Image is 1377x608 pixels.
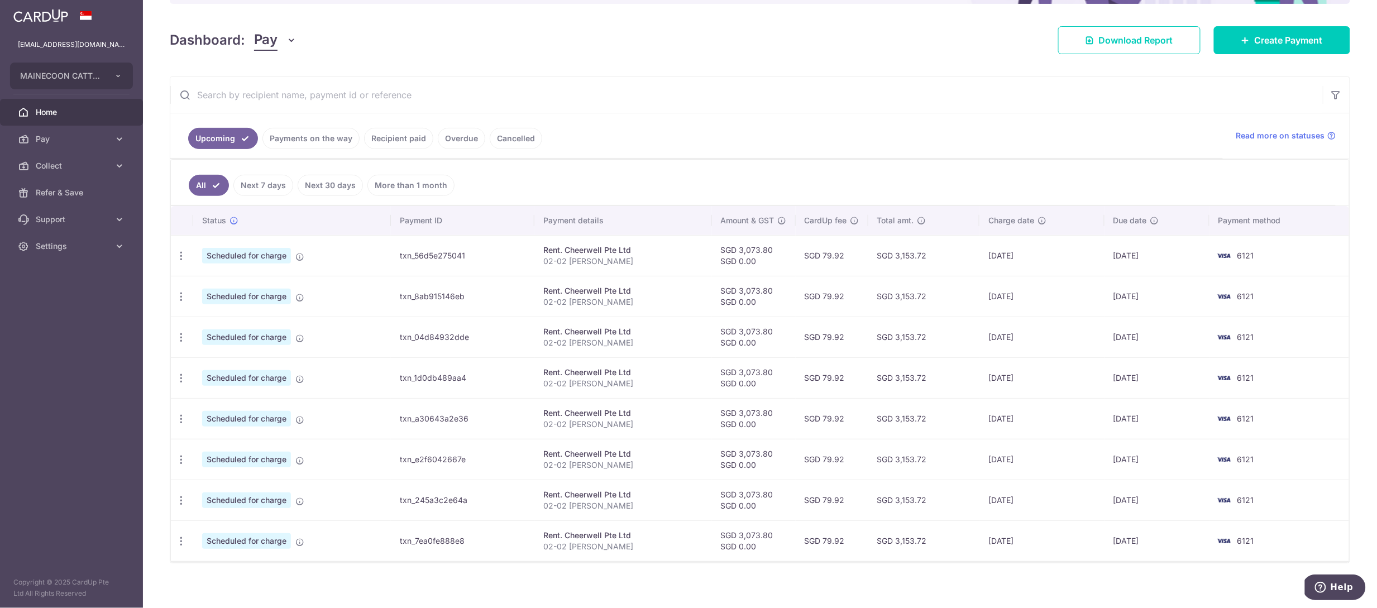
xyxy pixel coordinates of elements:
[1105,235,1209,276] td: [DATE]
[1305,575,1366,602] iframe: Opens a widget where you can find more information
[202,215,226,226] span: Status
[543,296,703,308] p: 02-02 [PERSON_NAME]
[534,206,712,235] th: Payment details
[36,133,109,145] span: Pay
[796,357,868,398] td: SGD 79.92
[1105,439,1209,480] td: [DATE]
[796,235,868,276] td: SGD 79.92
[1213,331,1235,344] img: Bank Card
[202,329,291,345] span: Scheduled for charge
[202,370,291,386] span: Scheduled for charge
[1213,534,1235,548] img: Bank Card
[298,175,363,196] a: Next 30 days
[1213,290,1235,303] img: Bank Card
[1255,33,1323,47] span: Create Payment
[189,175,229,196] a: All
[36,107,109,118] span: Home
[490,128,542,149] a: Cancelled
[233,175,293,196] a: Next 7 days
[1209,206,1349,235] th: Payment method
[1113,215,1147,226] span: Due date
[391,398,534,439] td: txn_a30643a2e36
[712,235,796,276] td: SGD 3,073.80 SGD 0.00
[979,357,1105,398] td: [DATE]
[979,439,1105,480] td: [DATE]
[543,489,703,500] div: Rent. Cheerwell Pte Ltd
[543,256,703,267] p: 02-02 [PERSON_NAME]
[868,317,979,357] td: SGD 3,153.72
[979,480,1105,520] td: [DATE]
[543,245,703,256] div: Rent. Cheerwell Pte Ltd
[1237,291,1254,301] span: 6121
[543,419,703,430] p: 02-02 [PERSON_NAME]
[391,276,534,317] td: txn_8ab915146eb
[1213,412,1235,425] img: Bank Card
[1237,414,1254,423] span: 6121
[543,285,703,296] div: Rent. Cheerwell Pte Ltd
[796,439,868,480] td: SGD 79.92
[391,520,534,561] td: txn_7ea0fe888e8
[868,520,979,561] td: SGD 3,153.72
[391,480,534,520] td: txn_245a3c2e64a
[391,206,534,235] th: Payment ID
[543,367,703,378] div: Rent. Cheerwell Pte Ltd
[796,317,868,357] td: SGD 79.92
[202,289,291,304] span: Scheduled for charge
[170,77,1323,113] input: Search by recipient name, payment id or reference
[979,520,1105,561] td: [DATE]
[36,241,109,252] span: Settings
[1237,536,1254,545] span: 6121
[1236,130,1336,141] a: Read more on statuses
[868,439,979,480] td: SGD 3,153.72
[391,357,534,398] td: txn_1d0db489aa4
[1213,494,1235,507] img: Bank Card
[712,276,796,317] td: SGD 3,073.80 SGD 0.00
[1213,453,1235,466] img: Bank Card
[1105,398,1209,439] td: [DATE]
[1237,251,1254,260] span: 6121
[543,408,703,419] div: Rent. Cheerwell Pte Ltd
[188,128,258,149] a: Upcoming
[1105,480,1209,520] td: [DATE]
[170,30,245,50] h4: Dashboard:
[18,39,125,50] p: [EMAIL_ADDRESS][DOMAIN_NAME]
[712,480,796,520] td: SGD 3,073.80 SGD 0.00
[391,439,534,480] td: txn_e2f6042667e
[36,160,109,171] span: Collect
[543,337,703,348] p: 02-02 [PERSON_NAME]
[1236,130,1325,141] span: Read more on statuses
[979,235,1105,276] td: [DATE]
[979,276,1105,317] td: [DATE]
[712,317,796,357] td: SGD 3,073.80 SGD 0.00
[796,276,868,317] td: SGD 79.92
[254,30,297,51] button: Pay
[543,378,703,389] p: 02-02 [PERSON_NAME]
[543,530,703,541] div: Rent. Cheerwell Pte Ltd
[1214,26,1350,54] a: Create Payment
[36,214,109,225] span: Support
[1105,276,1209,317] td: [DATE]
[254,30,278,51] span: Pay
[10,63,133,89] button: MAINECOON CATTERY SG
[202,492,291,508] span: Scheduled for charge
[391,317,534,357] td: txn_04d84932dde
[712,439,796,480] td: SGD 3,073.80 SGD 0.00
[1237,332,1254,342] span: 6121
[1213,249,1235,262] img: Bank Card
[36,187,109,198] span: Refer & Save
[438,128,485,149] a: Overdue
[868,276,979,317] td: SGD 3,153.72
[543,541,703,552] p: 02-02 [PERSON_NAME]
[979,398,1105,439] td: [DATE]
[202,452,291,467] span: Scheduled for charge
[805,215,847,226] span: CardUp fee
[868,398,979,439] td: SGD 3,153.72
[712,357,796,398] td: SGD 3,073.80 SGD 0.00
[796,520,868,561] td: SGD 79.92
[979,317,1105,357] td: [DATE]
[796,398,868,439] td: SGD 79.92
[543,459,703,471] p: 02-02 [PERSON_NAME]
[1099,33,1173,47] span: Download Report
[367,175,455,196] a: More than 1 month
